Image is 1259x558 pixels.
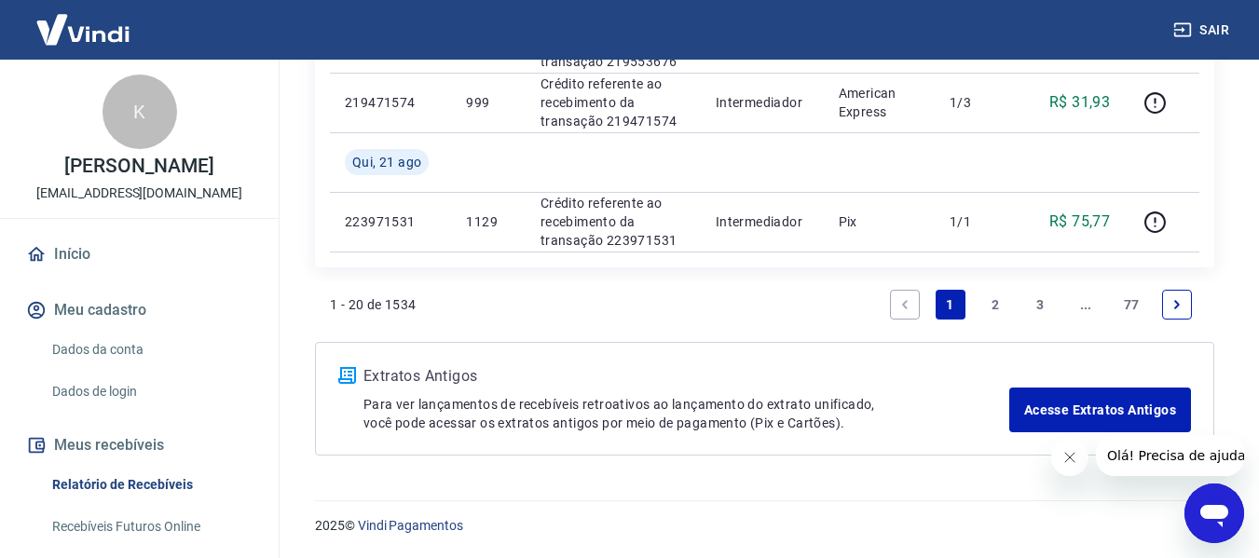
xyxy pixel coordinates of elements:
[541,75,686,130] p: Crédito referente ao recebimento da transação 219471574
[11,13,157,28] span: Olá! Precisa de ajuda?
[64,157,213,176] p: [PERSON_NAME]
[1184,483,1244,543] iframe: Botão para abrir a janela de mensagens
[716,93,809,112] p: Intermediador
[950,212,1005,231] p: 1/1
[45,466,256,504] a: Relatório de Recebíveis
[45,508,256,546] a: Recebíveis Futuros Online
[45,331,256,369] a: Dados da conta
[1049,211,1110,233] p: R$ 75,77
[1049,91,1110,114] p: R$ 31,93
[950,93,1005,112] p: 1/3
[1170,13,1237,48] button: Sair
[883,282,1199,327] ul: Pagination
[1071,290,1101,320] a: Jump forward
[22,1,144,58] img: Vindi
[839,212,920,231] p: Pix
[315,516,1214,536] p: 2025 ©
[1096,435,1244,476] iframe: Mensagem da empresa
[936,290,965,320] a: Page 1 is your current page
[980,290,1010,320] a: Page 2
[338,367,356,384] img: ícone
[45,373,256,411] a: Dados de login
[890,290,920,320] a: Previous page
[358,518,463,533] a: Vindi Pagamentos
[466,93,510,112] p: 999
[22,425,256,466] button: Meus recebíveis
[345,93,436,112] p: 219471574
[36,184,242,203] p: [EMAIL_ADDRESS][DOMAIN_NAME]
[345,212,436,231] p: 223971531
[363,395,1009,432] p: Para ver lançamentos de recebíveis retroativos ao lançamento do extrato unificado, você pode aces...
[839,84,920,121] p: American Express
[716,212,809,231] p: Intermediador
[352,153,421,171] span: Qui, 21 ago
[330,295,417,314] p: 1 - 20 de 1534
[22,290,256,331] button: Meu cadastro
[103,75,177,149] div: K
[1009,388,1191,432] a: Acesse Extratos Antigos
[363,365,1009,388] p: Extratos Antigos
[466,212,510,231] p: 1129
[1162,290,1192,320] a: Next page
[1051,439,1088,476] iframe: Fechar mensagem
[541,194,686,250] p: Crédito referente ao recebimento da transação 223971531
[22,234,256,275] a: Início
[1116,290,1147,320] a: Page 77
[1026,290,1056,320] a: Page 3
